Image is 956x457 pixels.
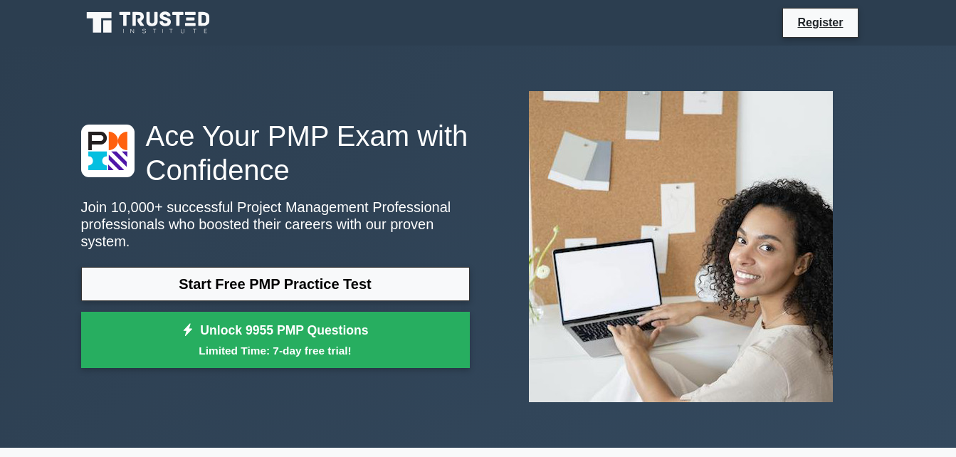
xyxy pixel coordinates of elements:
[81,267,470,301] a: Start Free PMP Practice Test
[99,342,452,359] small: Limited Time: 7-day free trial!
[81,119,470,187] h1: Ace Your PMP Exam with Confidence
[81,312,470,369] a: Unlock 9955 PMP QuestionsLimited Time: 7-day free trial!
[81,199,470,250] p: Join 10,000+ successful Project Management Professional professionals who boosted their careers w...
[789,14,851,31] a: Register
